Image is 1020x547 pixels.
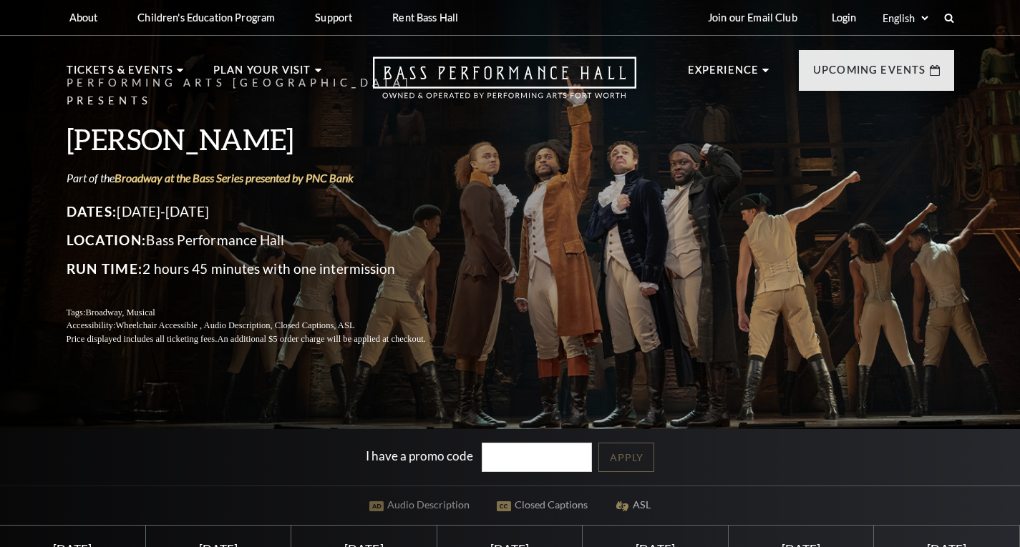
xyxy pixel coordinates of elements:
p: Bass Performance Hall [67,229,460,252]
p: [DATE]-[DATE] [67,200,460,223]
p: Tags: [67,306,460,320]
span: Location: [67,232,147,248]
p: Rent Bass Hall [392,11,458,24]
h3: [PERSON_NAME] [67,121,460,157]
p: Experience [688,61,759,87]
p: Support [315,11,352,24]
p: Tickets & Events [67,61,174,87]
p: Accessibility: [67,319,460,332]
p: About [69,11,98,24]
span: Run Time: [67,260,143,277]
p: Part of the [67,170,460,186]
p: Price displayed includes all ticketing fees. [67,332,460,346]
p: Children's Education Program [137,11,275,24]
p: 2 hours 45 minutes with one intermission [67,257,460,280]
label: I have a promo code [366,448,473,463]
p: Plan Your Visit [213,61,311,87]
a: Broadway at the Bass Series presented by PNC Bank [115,171,354,184]
span: An additional $5 order charge will be applied at checkout. [217,334,425,344]
p: Upcoming Events [813,61,926,87]
span: Broadway, Musical [85,307,155,317]
select: Select: [880,11,931,25]
span: Wheelchair Accessible , Audio Description, Closed Captions, ASL [115,320,354,330]
span: Dates: [67,203,117,220]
